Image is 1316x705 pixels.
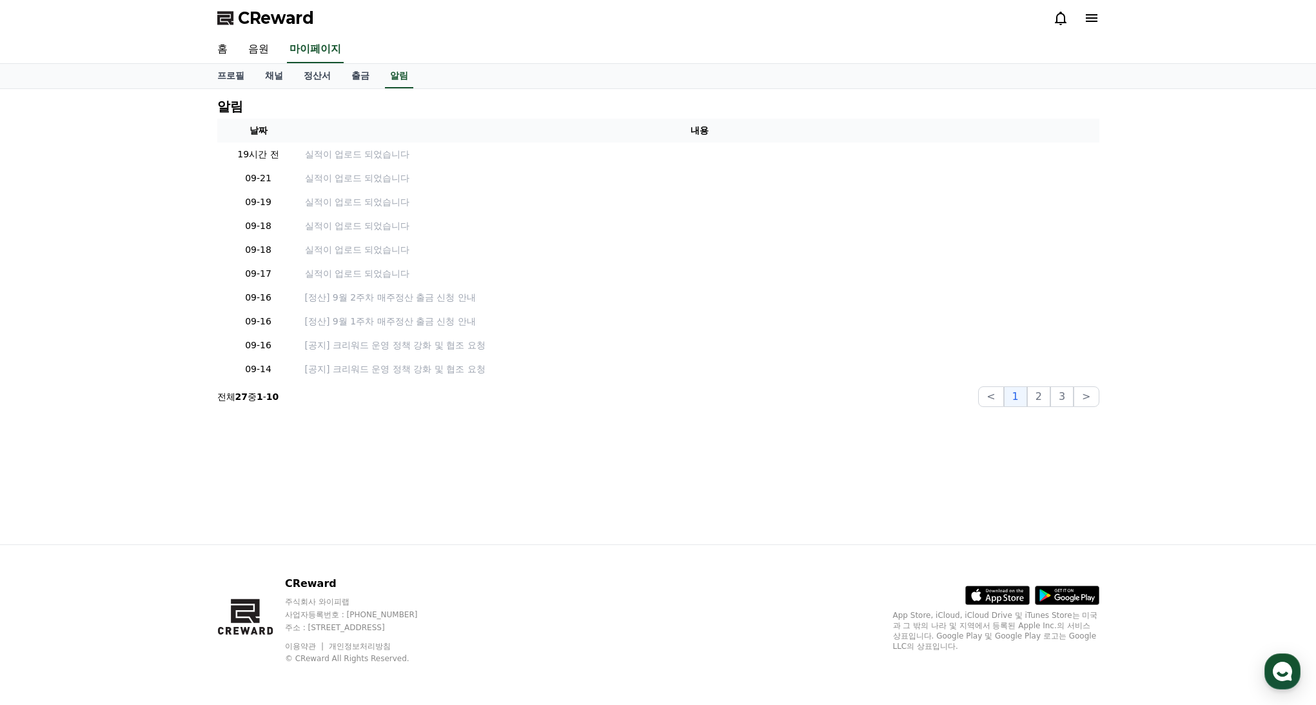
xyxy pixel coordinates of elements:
[217,8,314,28] a: CReward
[1074,386,1099,407] button: >
[222,219,295,233] p: 09-18
[238,36,279,63] a: 음원
[305,243,1094,257] a: 실적이 업로드 되었습니다
[285,622,442,633] p: 주소 : [STREET_ADDRESS]
[222,243,295,257] p: 09-18
[285,597,442,607] p: 주식회사 와이피랩
[222,291,295,304] p: 09-16
[305,291,1094,304] a: [정산] 9월 2주차 매주정산 출금 신청 안내
[305,362,1094,376] a: [공지] 크리워드 운영 정책 강화 및 협조 요청
[222,315,295,328] p: 09-16
[222,195,295,209] p: 09-19
[305,267,1094,281] a: 실적이 업로드 되었습니다
[217,390,279,403] p: 전체 중 -
[305,315,1094,328] a: [정산] 9월 1주차 매주정산 출금 신청 안내
[255,64,293,88] a: 채널
[222,362,295,376] p: 09-14
[222,267,295,281] p: 09-17
[238,8,314,28] span: CReward
[217,119,300,143] th: 날짜
[266,392,279,402] strong: 10
[305,195,1094,209] a: 실적이 업로드 되었습니다
[1050,386,1074,407] button: 3
[978,386,1003,407] button: <
[285,642,326,651] a: 이용약관
[222,148,295,161] p: 19시간 전
[305,148,1094,161] a: 실적이 업로드 되었습니다
[300,119,1099,143] th: 내용
[207,64,255,88] a: 프로필
[305,219,1094,233] a: 실적이 업로드 되었습니다
[287,36,344,63] a: 마이페이지
[329,642,391,651] a: 개인정보처리방침
[222,339,295,352] p: 09-16
[257,392,263,402] strong: 1
[341,64,380,88] a: 출금
[293,64,341,88] a: 정산서
[1027,386,1050,407] button: 2
[222,172,295,185] p: 09-21
[207,36,238,63] a: 홈
[235,392,248,402] strong: 27
[305,339,1094,352] a: [공지] 크리워드 운영 정책 강화 및 협조 요청
[285,653,442,664] p: © CReward All Rights Reserved.
[385,64,413,88] a: 알림
[217,99,243,114] h4: 알림
[305,172,1094,185] a: 실적이 업로드 되었습니다
[285,576,442,591] p: CReward
[1004,386,1027,407] button: 1
[893,610,1099,651] p: App Store, iCloud, iCloud Drive 및 iTunes Store는 미국과 그 밖의 나라 및 지역에서 등록된 Apple Inc.의 서비스 상표입니다. Goo...
[285,610,442,620] p: 사업자등록번호 : [PHONE_NUMBER]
